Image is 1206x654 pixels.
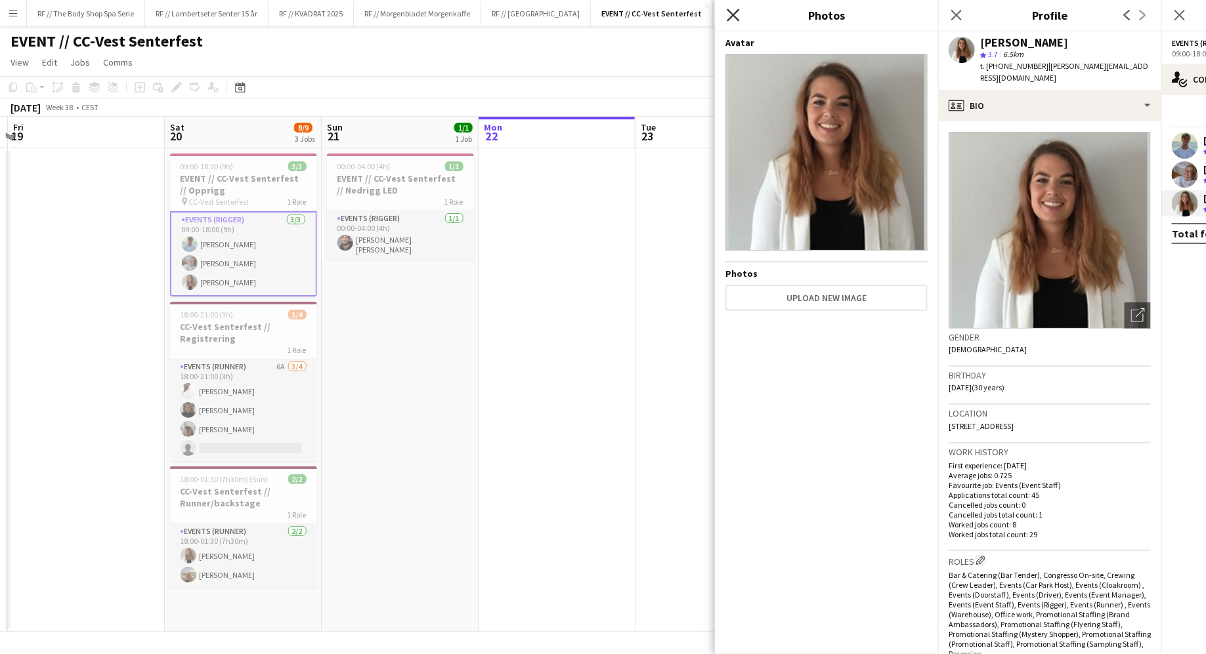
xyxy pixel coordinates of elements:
button: RF // Morgenbladet Morgenkaffe [354,1,481,26]
h4: Photos [725,268,928,279]
span: [STREET_ADDRESS] [949,421,1014,431]
div: [DATE] [11,101,41,114]
app-card-role: Events (Rigger)1/100:00-04:00 (4h)[PERSON_NAME] [PERSON_NAME] [327,211,474,260]
span: 18:00-21:00 (3h) [181,310,234,319]
span: 19 [11,129,24,144]
h3: CC-Vest Senterfest // Registrering [170,321,317,344]
button: RF // [GEOGRAPHIC_DATA] [481,1,591,26]
div: 1 Job [455,134,472,144]
p: First experience: [DATE] [949,460,1151,470]
h3: Gender [949,331,1151,343]
p: Worked jobs count: 8 [949,520,1151,529]
span: 22 [482,129,502,144]
app-job-card: 18:00-21:00 (3h)3/4CC-Vest Senterfest // Registrering1 RoleEvents (Runner)6A3/418:00-21:00 (3h)[P... [170,302,317,461]
app-job-card: 18:00-01:30 (7h30m) (Sun)2/2CC-Vest Senterfest // Runner/backstage1 RoleEvents (Runner)2/218:00-0... [170,466,317,588]
span: 1/1 [454,123,473,133]
span: 1 Role [288,510,307,520]
div: Bio [938,90,1161,121]
span: Mon [484,121,502,133]
a: Jobs [65,54,95,71]
a: Comms [98,54,138,71]
img: Crew avatar [725,54,928,251]
span: View [11,56,29,68]
img: Crew avatar or photo [949,132,1151,329]
span: Edit [42,56,57,68]
span: CC-Vest Senterfest [189,197,249,207]
span: 1 Role [444,197,463,207]
span: 3/4 [288,310,307,319]
h3: Profile [938,7,1161,24]
span: Week 38 [43,102,76,112]
span: 1 Role [288,345,307,355]
div: 3 Jobs [295,134,315,144]
p: Average jobs: 0.725 [949,470,1151,480]
h3: Roles [949,554,1151,567]
span: 1/1 [445,161,463,171]
span: | [PERSON_NAME][EMAIL_ADDRESS][DOMAIN_NAME] [980,61,1148,83]
span: Comms [103,56,133,68]
h3: EVENT // CC-Vest Senterfest // Opprigg [170,173,317,196]
span: 1 Role [288,197,307,207]
h3: Location [949,407,1151,419]
span: Jobs [70,56,90,68]
span: 23 [639,129,656,144]
p: Favourite job: Events (Event Staff) [949,480,1151,490]
span: 18:00-01:30 (7h30m) (Sun) [181,474,269,484]
h3: Birthday [949,369,1151,381]
span: Fri [13,121,24,133]
div: CEST [81,102,98,112]
app-card-role: Events (Runner)6A3/418:00-21:00 (3h)[PERSON_NAME][PERSON_NAME][PERSON_NAME] [170,359,317,461]
button: EVENT // CC-Vest Senterfest [591,1,713,26]
h3: CC-Vest Senterfest // Runner/backstage [170,485,317,509]
span: Sat [170,121,184,133]
button: RF // The Body Shop Spa Serie [27,1,145,26]
p: Cancelled jobs total count: 1 [949,510,1151,520]
span: [DEMOGRAPHIC_DATA] [949,344,1027,354]
span: [DATE] (30 years) [949,382,1004,392]
span: t. [PHONE_NUMBER] [980,61,1048,71]
span: 09:00-18:00 (9h) [181,161,234,171]
a: Edit [37,54,62,71]
p: Cancelled jobs count: 0 [949,500,1151,510]
p: Applications total count: 45 [949,490,1151,500]
button: RF // Lambertseter Senter 15 år [145,1,269,26]
span: 2/2 [288,474,307,484]
app-job-card: 00:00-04:00 (4h)1/1EVENT // CC-Vest Senterfest // Nedrigg LED1 RoleEvents (Rigger)1/100:00-04:00 ... [327,153,474,260]
button: RF // KVADRAT 2025 [269,1,354,26]
span: Tue [641,121,656,133]
span: 20 [168,129,184,144]
h4: Avatar [725,37,928,49]
span: Sun [327,121,343,133]
p: Worked jobs total count: 29 [949,529,1151,539]
h3: Photos [715,7,938,24]
span: 00:00-04:00 (4h) [337,161,391,171]
span: 8/9 [294,123,312,133]
span: 21 [325,129,343,144]
div: [PERSON_NAME] [980,37,1068,49]
h3: Work history [949,446,1151,458]
h3: EVENT // CC-Vest Senterfest // Nedrigg LED [327,173,474,196]
div: Open photos pop-in [1125,302,1151,329]
span: 3/3 [288,161,307,171]
a: View [5,54,34,71]
h1: EVENT // CC-Vest Senterfest [11,31,203,51]
span: 3.7 [988,49,998,59]
button: Upload new image [725,285,928,311]
app-card-role: Events (Rigger)3/309:00-18:00 (9h)[PERSON_NAME][PERSON_NAME][PERSON_NAME] [170,211,317,296]
span: 6.5km [1001,49,1026,59]
app-job-card: 09:00-18:00 (9h)3/3EVENT // CC-Vest Senterfest // Opprigg CC-Vest Senterfest1 RoleEvents (Rigger)... [170,153,317,296]
app-card-role: Events (Runner)2/218:00-01:30 (7h30m)[PERSON_NAME][PERSON_NAME] [170,524,317,588]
